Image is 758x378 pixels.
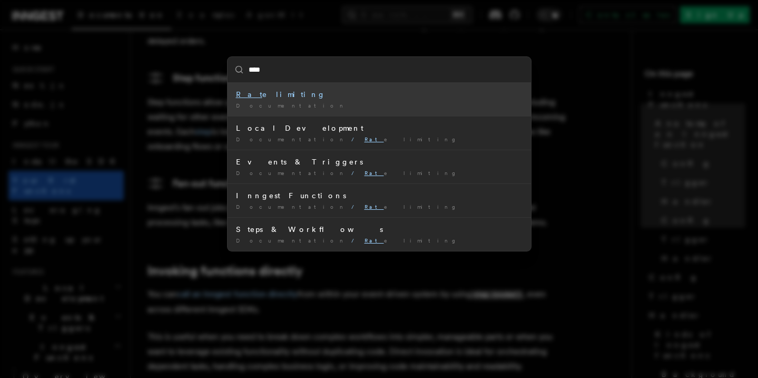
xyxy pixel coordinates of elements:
[236,237,347,244] span: Documentation
[365,203,384,210] mark: Rat
[236,224,523,235] div: Steps & Workflows
[236,190,523,201] div: Inngest Functions
[351,237,360,244] span: /
[365,136,384,142] mark: Rat
[365,136,457,142] span: e limiting
[365,237,457,244] span: e limiting
[365,170,457,176] span: e limiting
[351,170,360,176] span: /
[365,237,384,244] mark: Rat
[236,203,347,210] span: Documentation
[365,170,384,176] mark: Rat
[351,136,360,142] span: /
[236,136,347,142] span: Documentation
[236,157,523,167] div: Events & Triggers
[351,203,360,210] span: /
[236,170,347,176] span: Documentation
[236,90,262,99] mark: Rat
[365,203,457,210] span: e limiting
[236,89,523,100] div: e limiting
[236,102,347,109] span: Documentation
[236,123,523,133] div: Local Development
